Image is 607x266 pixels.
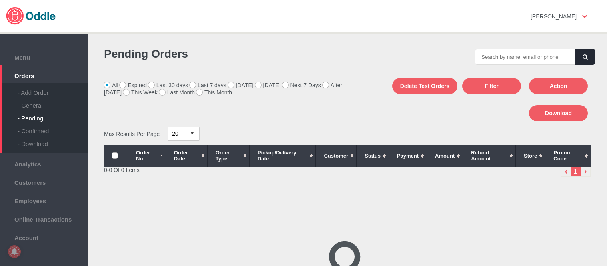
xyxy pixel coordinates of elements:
[104,167,140,173] span: 0-0 Of 0 Items
[104,48,344,60] h1: Pending Orders
[392,78,457,94] button: Delete Test Orders
[128,145,166,167] th: Order No
[18,83,88,96] div: - Add Order
[516,145,545,167] th: Store
[196,89,232,96] label: This Month
[18,122,88,134] div: - Confirmed
[190,82,226,88] label: Last 7 days
[4,196,84,204] span: Employees
[18,134,88,147] div: - Download
[357,145,389,167] th: Status
[123,89,158,96] label: This Week
[4,159,84,168] span: Analytics
[316,145,357,167] th: Customer
[148,82,188,88] label: Last 30 days
[104,82,118,88] label: All
[4,52,84,61] span: Menu
[529,78,588,94] button: Action
[462,78,521,94] button: Filter
[104,130,160,137] span: Max Results Per Page
[159,89,195,96] label: Last Month
[561,167,571,177] img: left-arrow-small.png
[4,177,84,186] span: Customers
[249,145,316,167] th: Pickup/Delivery Date
[581,167,591,177] img: right-arrow.png
[18,96,88,109] div: - General
[571,167,581,177] li: 1
[427,145,463,167] th: Amount
[166,145,207,167] th: Order Date
[282,82,321,88] label: Next 7 Days
[207,145,249,167] th: Order Type
[582,15,587,18] img: user-option-arrow.png
[531,13,577,20] strong: [PERSON_NAME]
[545,145,591,167] th: Promo Code
[389,145,427,167] th: Payment
[4,232,84,241] span: Account
[18,109,88,122] div: - Pending
[529,105,588,121] button: Download
[120,82,146,88] label: Expired
[228,82,254,88] label: [DATE]
[4,70,84,79] span: Orders
[475,49,575,65] input: Search by name, email or phone
[255,82,281,88] label: [DATE]
[4,214,84,223] span: Online Transactions
[463,145,516,167] th: Refund Amount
